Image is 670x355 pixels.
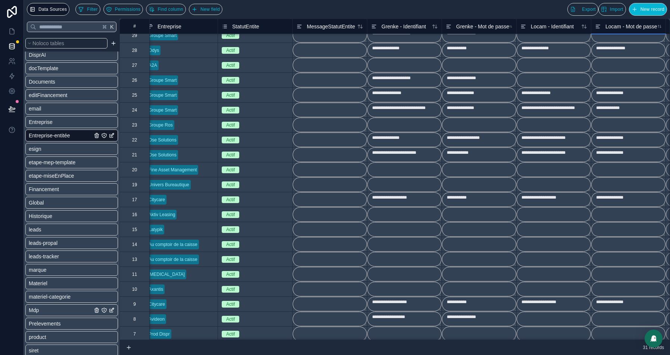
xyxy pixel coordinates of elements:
[29,239,92,247] a: leads-propal
[115,7,141,12] span: Permissions
[29,226,92,233] a: leads
[29,186,59,193] span: Financement
[25,318,118,330] div: Prelevements
[25,49,118,61] div: DisprAI
[132,256,137,262] div: 13
[626,3,667,16] a: New record
[29,280,47,287] span: Materiel
[226,241,235,248] div: Actif
[25,277,118,289] div: Materiel
[149,92,177,99] div: Groupe Smart
[158,23,181,30] span: Entreprise
[29,51,46,59] span: DisprAI
[132,197,137,203] div: 17
[149,271,185,278] div: [MEDICAL_DATA]
[29,226,41,233] span: leads
[645,330,663,348] div: Open Intercom Messenger
[456,23,509,30] span: Grenke - Mot de passe
[226,226,235,233] div: Actif
[149,62,157,69] div: A2A
[29,347,38,354] span: siret
[226,331,235,337] div: Actif
[29,212,52,220] span: Historique
[29,199,92,206] a: Global
[29,253,92,260] a: leads-tracker
[29,105,41,112] span: email
[25,170,118,182] div: etape-miseEnPlace
[582,7,595,12] span: Export
[226,77,235,84] div: Actif
[132,167,137,173] div: 20
[25,143,118,155] div: esign
[149,166,197,173] div: Fine Asset Management
[25,76,118,88] div: Documents
[149,226,163,233] div: Latypik
[75,4,100,15] button: Filter
[29,239,57,247] span: leads-propal
[29,65,92,72] a: docTemplate
[149,47,159,54] div: Odys
[29,78,55,85] span: Documents
[25,291,118,303] div: materiel-categorie
[226,137,235,143] div: Actif
[132,122,137,128] div: 23
[226,271,235,278] div: Actif
[29,293,92,300] a: materiel-categorie
[29,347,92,354] a: siret
[132,77,137,83] div: 26
[29,118,53,126] span: Entreprise
[132,62,137,68] div: 27
[29,266,46,274] span: marque
[25,264,118,276] div: marque
[226,196,235,203] div: Actif
[226,92,235,99] div: Actif
[29,159,75,166] span: etape-mep-template
[29,105,92,112] a: email
[133,316,136,322] div: 8
[307,23,355,30] span: MessageStatutEntite
[531,23,574,30] span: Locam - Identifiant
[103,4,146,15] a: Permissions
[226,256,235,263] div: Actif
[25,331,118,343] div: product
[226,166,235,173] div: Actif
[25,38,107,49] button: Noloco tables
[629,3,667,16] button: New record
[226,211,235,218] div: Actif
[226,152,235,158] div: Actif
[226,286,235,293] div: Actif
[643,345,664,351] span: 31 records
[29,293,71,300] span: materiel-categorie
[610,7,623,12] span: Import
[29,186,92,193] a: Financement
[146,4,186,15] button: Find column
[605,23,657,30] span: Locam - Mot de passe
[189,4,222,15] button: New field
[25,197,118,209] div: Global
[25,183,118,195] div: Financement
[149,211,175,218] div: Aktiv Leasing
[29,65,58,72] span: docTemplate
[132,152,137,158] div: 21
[132,107,137,113] div: 24
[226,62,235,69] div: Actif
[25,130,118,141] div: Entreprise-entitée
[29,91,68,99] span: editFinancement
[25,210,118,222] div: Historique
[158,7,183,12] span: Find column
[226,181,235,188] div: Actif
[29,91,92,99] a: editFinancement
[149,286,163,293] div: Axantis
[149,241,197,248] div: Au comptoir de la caisse
[226,122,235,128] div: Actif
[29,320,92,327] a: Prelevements
[149,107,177,113] div: Groupe Smart
[149,137,177,143] div: Ose Solutions
[25,250,118,262] div: leads-tracker
[226,47,235,54] div: Actif
[29,78,92,85] a: Documents
[149,152,177,158] div: Ose Solutions
[29,280,92,287] a: Materiel
[232,23,259,30] span: StatutEntite
[29,145,41,153] span: esign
